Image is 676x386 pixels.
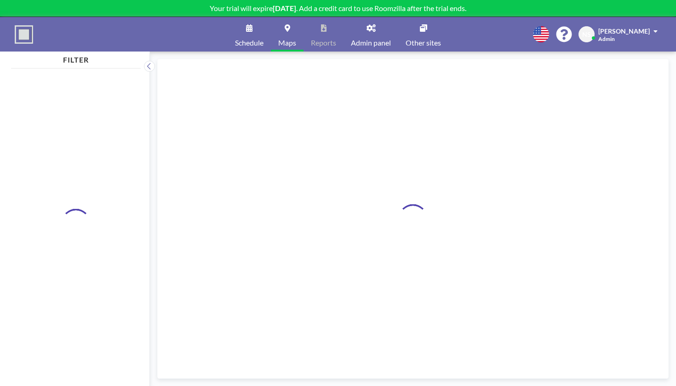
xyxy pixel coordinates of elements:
[15,25,33,44] img: organization-logo
[273,4,296,12] b: [DATE]
[398,17,448,52] a: Other sites
[344,17,398,52] a: Admin panel
[11,52,141,64] h4: FILTER
[311,39,336,46] span: Reports
[271,17,304,52] a: Maps
[598,35,615,42] span: Admin
[598,27,650,35] span: [PERSON_NAME]
[228,17,271,52] a: Schedule
[582,30,591,39] span: NS
[406,39,441,46] span: Other sites
[304,17,344,52] a: Reports
[235,39,264,46] span: Schedule
[351,39,391,46] span: Admin panel
[278,39,296,46] span: Maps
